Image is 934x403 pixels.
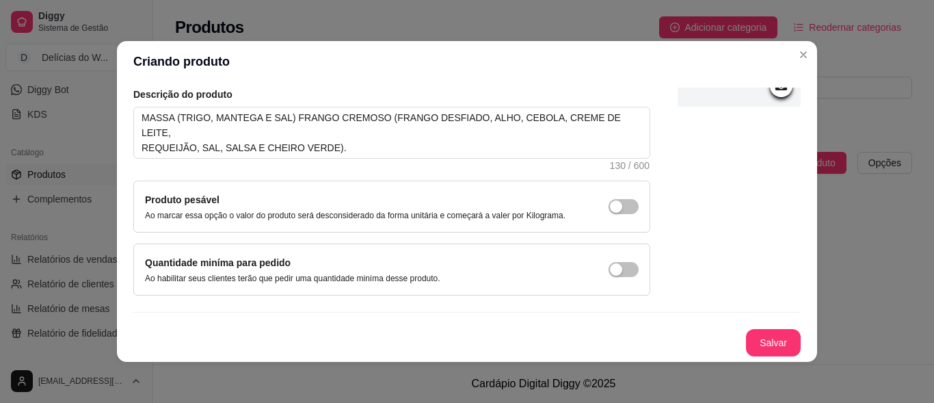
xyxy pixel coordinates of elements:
label: Quantidade miníma para pedido [145,257,291,268]
article: Descrição do produto [133,88,650,101]
p: Ao habilitar seus clientes terão que pedir uma quantidade miníma desse produto. [145,273,440,284]
textarea: MASSA (TRIGO, MANTEGA E SAL) FRANGO CREMOSO (FRANGO DESFIADO, ALHO, CEBOLA, CREME DE LEITE, REQUE... [134,107,650,158]
button: Close [792,44,814,66]
label: Produto pesável [145,194,219,205]
p: Ao marcar essa opção o valor do produto será desconsiderado da forma unitária e começará a valer ... [145,210,565,221]
button: Salvar [746,329,801,356]
header: Criando produto [117,41,817,82]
